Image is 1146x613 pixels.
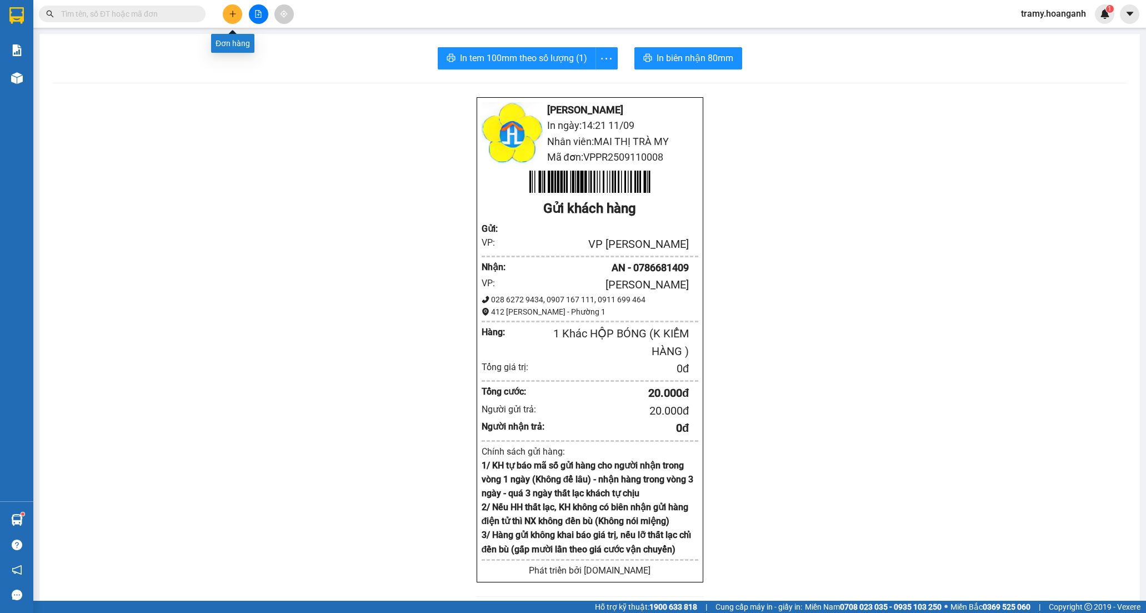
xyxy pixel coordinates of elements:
[460,51,587,65] span: In tem 100mm theo số lượng (1)
[482,134,698,149] li: Nhân viên: MAI THỊ TRÀ MY
[544,360,689,377] div: 0 đ
[705,601,707,613] span: |
[61,8,192,20] input: Tìm tên, số ĐT hoặc mã đơn
[508,236,689,253] div: VP [PERSON_NAME]
[508,260,689,276] div: AN - 0786681409
[482,308,489,316] span: environment
[482,360,545,374] div: Tổng giá trị:
[21,512,24,516] sup: 1
[1108,5,1112,13] span: 1
[482,564,698,577] div: Phát triển bởi [DOMAIN_NAME]
[482,385,545,398] div: Tổng cước:
[9,7,24,24] img: logo-vxr
[1100,9,1110,19] img: icon-new-feature
[508,276,689,293] div: [PERSON_NAME]
[274,4,294,24] button: aim
[1039,601,1040,613] span: |
[482,325,527,339] div: Hàng:
[482,502,688,526] strong: 2/ Nếu HH thất lạc, KH không có biên nhận gửi hàng điện tử thì NX không đền bù (Không nói miệng)
[595,601,697,613] span: Hỗ trợ kỹ thuật:
[229,10,237,18] span: plus
[595,47,618,69] button: more
[482,102,543,163] img: logo.jpg
[438,47,596,69] button: printerIn tem 100mm theo số lượng (1)
[11,514,23,526] img: warehouse-icon
[482,102,698,118] li: [PERSON_NAME]
[254,10,262,18] span: file-add
[527,325,689,360] div: 1 Khác HỘP BÓNG (K KIỂM HÀNG )
[715,601,802,613] span: Cung cấp máy in - giấy in:
[1120,4,1139,24] button: caret-down
[482,118,698,133] li: In ngày: 14:21 11/09
[482,198,698,220] div: Gửi khách hàng
[482,402,545,416] div: Người gửi trả:
[211,34,254,53] div: Đơn hàng
[482,222,509,236] div: Gửi :
[12,540,22,550] span: question-circle
[634,47,742,69] button: printerIn biên nhận 80mm
[280,10,288,18] span: aim
[249,4,268,24] button: file-add
[950,601,1030,613] span: Miền Bắc
[482,530,691,554] strong: 3/ Hàng gửi không khai báo giá trị, nếu lỡ thất lạc chỉ đền bù (gấp mười lần theo giá cước vận ch...
[544,420,689,437] div: 0 đ
[223,4,242,24] button: plus
[649,602,697,611] strong: 1900 633 818
[1125,9,1135,19] span: caret-down
[482,149,698,165] li: Mã đơn: VPPR2509110008
[944,605,948,609] span: ⚪️
[482,236,509,250] div: VP:
[544,385,689,402] div: 20.000 đ
[482,420,545,433] div: Người nhận trả:
[482,276,509,290] div: VP:
[1106,5,1114,13] sup: 1
[840,602,942,611] strong: 0708 023 035 - 0935 103 250
[482,460,694,499] strong: 1/ KH tự báo mã số gửi hàng cho người nhận trong vòng 1 ngày (Không để lâu) - nhận hàng trong vòn...
[46,10,54,18] span: search
[482,296,489,303] span: phone
[1084,603,1092,611] span: copyright
[12,590,22,600] span: message
[11,72,23,84] img: warehouse-icon
[12,565,22,575] span: notification
[482,260,509,274] div: Nhận :
[482,306,698,318] div: 412 [PERSON_NAME] - Phường 1
[447,53,456,64] span: printer
[11,44,23,56] img: solution-icon
[596,52,617,66] span: more
[544,402,689,420] div: 20.000 đ
[1012,7,1095,21] span: tramy.hoanganh
[657,51,733,65] span: In biên nhận 80mm
[643,53,652,64] span: printer
[482,445,698,458] div: Chính sách gửi hàng:
[805,601,942,613] span: Miền Nam
[983,602,1030,611] strong: 0369 525 060
[482,293,698,306] div: 028 6272 9434, 0907 167 111, 0911 699 464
